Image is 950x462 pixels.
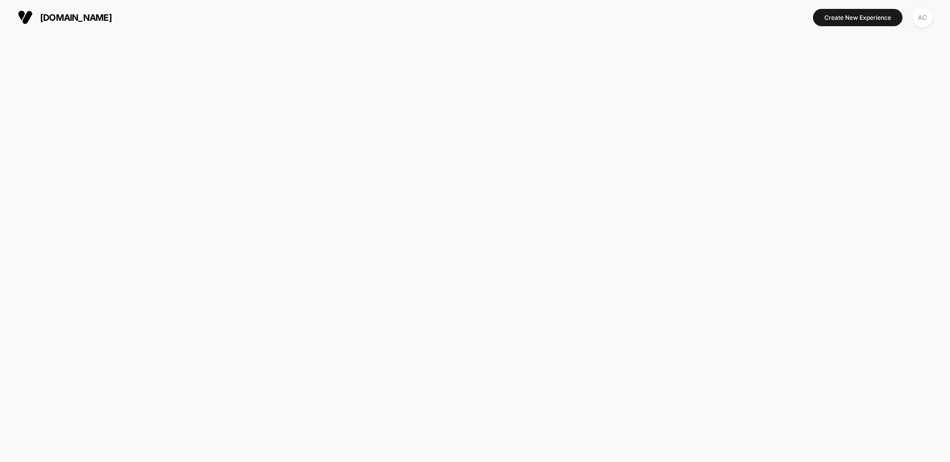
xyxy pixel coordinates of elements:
span: [DOMAIN_NAME] [40,12,112,23]
button: Create New Experience [813,9,902,26]
button: AC [910,7,935,28]
div: AC [913,8,932,27]
button: [DOMAIN_NAME] [15,9,115,25]
img: Visually logo [18,10,33,25]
